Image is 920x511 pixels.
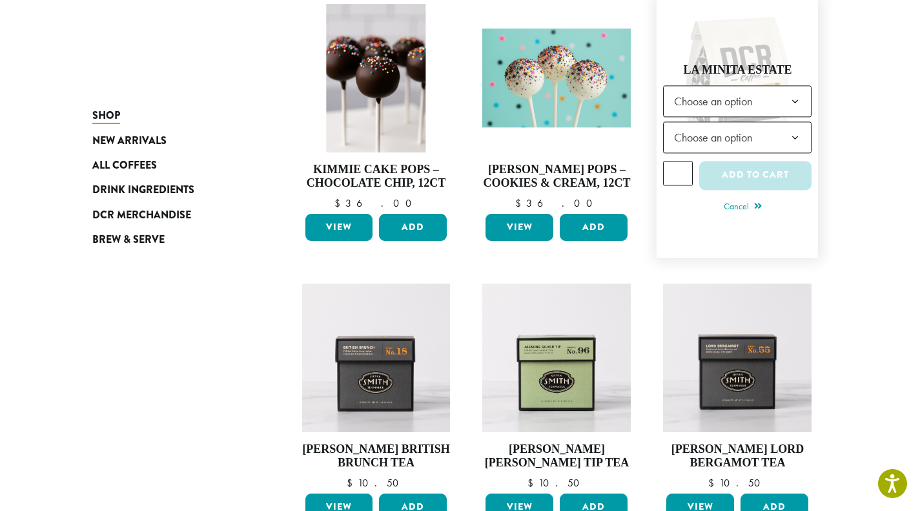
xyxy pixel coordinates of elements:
[92,207,191,224] span: DCR Merchandise
[347,476,405,490] bdi: 10.50
[327,4,425,152] img: Chocolate-Chip.png
[663,121,812,153] span: Choose an option
[92,108,120,124] span: Shop
[515,196,526,210] span: $
[92,232,165,248] span: Brew & Serve
[515,196,598,210] bdi: 36.00
[527,476,538,490] span: $
[379,214,447,241] button: Add
[482,28,631,127] img: Cookies-and-Cream.png
[699,161,812,190] button: Add to cart
[334,196,345,210] span: $
[663,85,812,117] span: Choose an option
[482,284,631,488] a: [PERSON_NAME] [PERSON_NAME] Tip Tea $10.50
[92,182,194,198] span: Drink Ingredients
[347,476,358,490] span: $
[724,198,762,216] a: Cancel
[92,203,247,227] a: DCR Merchandise
[663,161,693,185] input: Product quantity
[302,443,451,470] h4: [PERSON_NAME] British Brunch Tea
[708,476,766,490] bdi: 10.50
[663,443,812,470] h4: [PERSON_NAME] Lord Bergamot Tea
[560,214,628,241] button: Add
[305,214,373,241] a: View
[302,284,451,488] a: [PERSON_NAME] British Brunch Tea $10.50
[486,214,553,241] a: View
[92,153,247,178] a: All Coffees
[334,196,418,210] bdi: 36.00
[708,476,719,490] span: $
[92,158,157,174] span: All Coffees
[669,125,765,150] span: Choose an option
[302,284,450,432] img: British-Brunch-Signature-Black-Carton-2023-2.jpg
[663,284,812,488] a: [PERSON_NAME] Lord Bergamot Tea $10.50
[482,163,631,191] h4: [PERSON_NAME] Pops – Cookies & Cream, 12ct
[663,284,812,432] img: Lord-Bergamot-Signature-Black-Carton-2023-1.jpg
[482,4,631,209] a: [PERSON_NAME] Pops – Cookies & Cream, 12ct $36.00
[302,163,451,191] h4: Kimmie Cake Pops – Chocolate Chip, 12ct
[482,284,631,432] img: Jasmine-Silver-Tip-Signature-Green-Carton-2023.jpg
[527,476,586,490] bdi: 10.50
[669,89,765,114] span: Choose an option
[302,4,451,209] a: Kimmie Cake Pops – Chocolate Chip, 12ct $36.00
[92,227,247,252] a: Brew & Serve
[92,178,247,202] a: Drink Ingredients
[92,128,247,152] a: New Arrivals
[482,443,631,470] h4: [PERSON_NAME] [PERSON_NAME] Tip Tea
[92,133,167,149] span: New Arrivals
[663,64,812,78] h4: La Minita Estate
[92,103,247,128] a: Shop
